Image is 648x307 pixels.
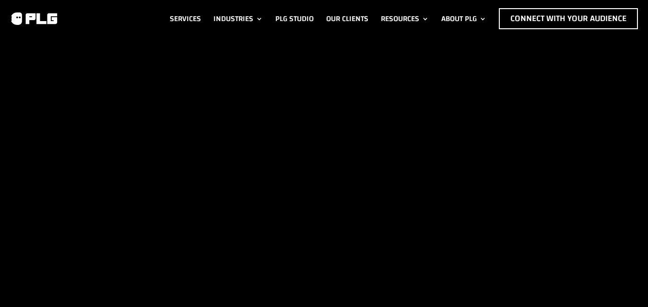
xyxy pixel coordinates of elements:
[499,8,638,29] a: Connect with Your Audience
[170,8,201,29] a: Services
[326,8,368,29] a: Our Clients
[275,8,314,29] a: PLG Studio
[441,8,486,29] a: About PLG
[213,8,263,29] a: Industries
[381,8,429,29] a: Resources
